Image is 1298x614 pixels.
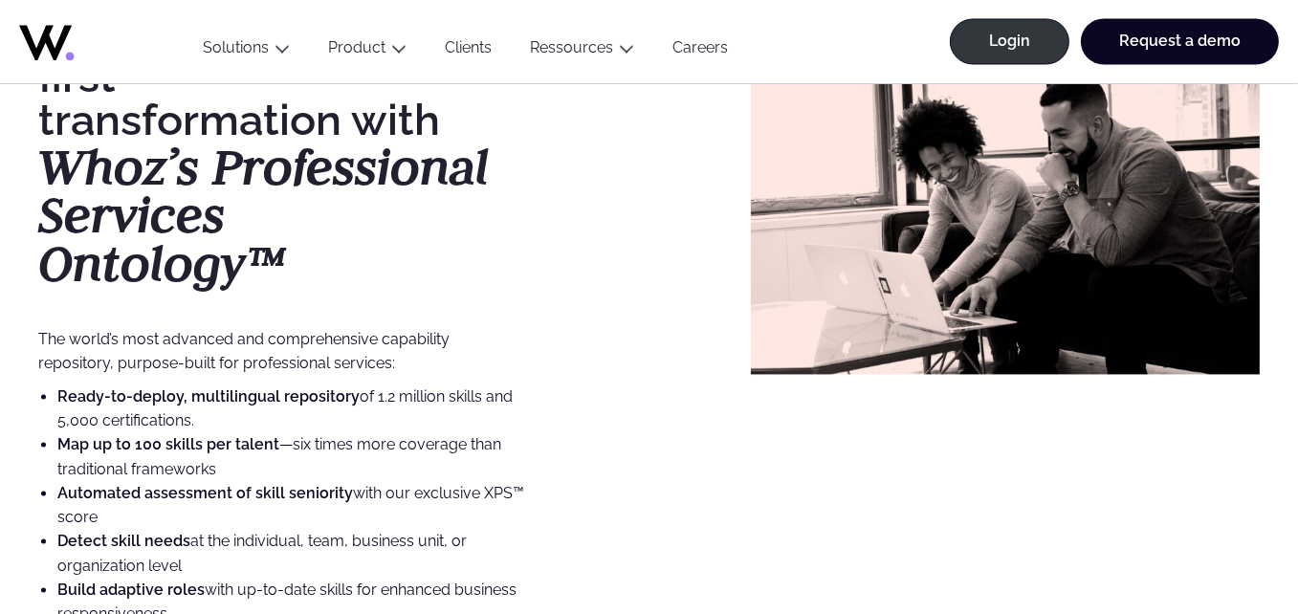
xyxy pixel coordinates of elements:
a: Request a demo [1081,18,1279,64]
button: Product [309,38,426,64]
li: of 1.2 million skills and 5,000 certifications. [57,384,547,433]
strong: Build adaptive roles [57,581,205,599]
a: Login [950,18,1069,64]
strong: transformation with [38,95,440,145]
a: Clients [426,38,511,64]
li: —six times more coverage than traditional frameworks [57,432,547,481]
strong: Ontology™ [38,231,286,295]
button: Solutions [184,38,309,64]
p: The world’s most advanced and comprehensive capability repository, purpose-built for professional... [38,327,496,376]
strong: Whoz’s Professional Services [38,135,489,247]
strong: Detect skill needs [57,532,190,550]
iframe: Chatbot [1172,488,1271,587]
li: with our exclusive XPS™ score [57,481,547,530]
a: Product [328,38,385,56]
a: Careers [653,38,747,64]
strong: Map up to 100 skills per talent [57,435,279,453]
strong: Automated assessment of skill seniority [57,484,353,502]
strong: Ready-to-deploy, multilingual repository [57,387,360,406]
li: at the individual, team, business unit, or organization level [57,529,547,578]
a: Ressources [530,38,613,56]
button: Ressources [511,38,653,64]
